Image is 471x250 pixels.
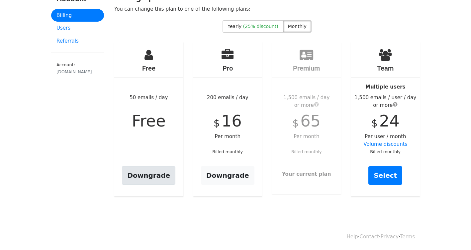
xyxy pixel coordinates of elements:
[272,94,341,109] div: 1,500 emails / day or more
[370,149,401,154] small: Billed monthly
[368,166,402,185] a: Select
[193,64,262,72] h4: Pro
[371,117,378,129] span: $
[363,141,407,147] a: Volume discounts
[291,149,322,154] small: Billed monthly
[288,24,307,29] span: Monthly
[300,112,321,130] span: 65
[360,234,379,240] a: Contact
[243,24,278,29] span: (25% discount)
[51,35,104,48] a: Referrals
[400,234,415,240] a: Terms
[214,117,220,129] span: $
[381,234,399,240] a: Privacy
[365,84,405,90] strong: Multiple users
[351,64,420,72] h4: Team
[114,42,183,197] div: 50 emails / day
[347,234,358,240] a: Help
[379,112,400,130] span: 24
[272,42,341,194] div: Per month
[438,218,471,250] iframe: Chat Widget
[351,42,420,197] div: Per user / month
[109,5,320,20] div: You can change this plan to one of the following plans:
[201,166,254,185] a: Downgrade
[292,117,299,129] span: $
[222,112,242,130] span: 16
[132,112,166,130] span: Free
[56,69,99,75] div: [DOMAIN_NAME]
[272,64,341,72] h4: Premium
[212,149,243,154] small: Billed monthly
[56,62,99,75] small: Account:
[51,9,104,22] a: Billing
[122,166,175,185] a: Downgrade
[228,24,241,29] span: Yearly
[282,171,331,177] strong: Your current plan
[351,94,420,109] div: 1,500 emails / user / day or more
[193,42,262,197] div: 200 emails / day Per month
[114,64,183,72] h4: Free
[51,22,104,35] a: Users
